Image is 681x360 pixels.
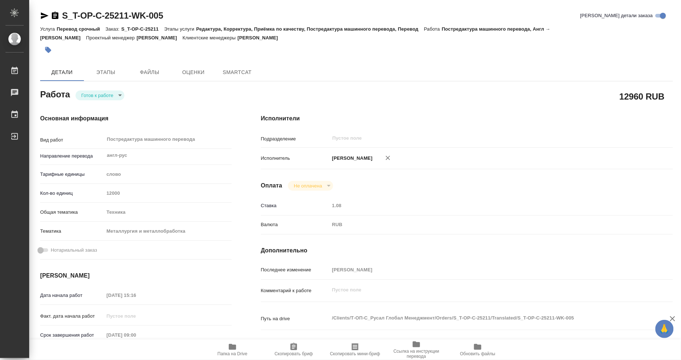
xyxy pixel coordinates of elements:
p: Подразделение [261,135,330,143]
input: Пустое поле [332,134,622,143]
a: S_T-OP-C-25211-WK-005 [62,11,163,20]
button: Удалить исполнителя [380,150,396,166]
div: Готов к работе [76,90,124,100]
h2: Работа [40,87,70,100]
div: Готов к работе [288,181,333,191]
span: Детали [45,68,80,77]
button: Скопировать ссылку для ЯМессенджера [40,11,49,20]
span: Этапы [88,68,123,77]
span: Скопировать бриф [274,351,313,356]
span: Файлы [132,68,167,77]
h4: Исполнители [261,114,673,123]
p: [PERSON_NAME] [330,155,373,162]
input: Пустое поле [104,311,168,321]
input: Пустое поле [104,330,168,340]
span: Ссылка на инструкции перевода [390,349,443,359]
button: Ссылка на инструкции перевода [386,340,447,360]
h4: [PERSON_NAME] [40,271,232,280]
h4: Оплата [261,181,282,190]
p: Путь на drive [261,315,330,322]
p: Услуга [40,26,57,32]
p: Тарифные единицы [40,171,104,178]
button: Добавить тэг [40,42,56,58]
p: Валюта [261,221,330,228]
p: Редактура, Корректура, Приёмка по качеству, Постредактура машинного перевода, Перевод [196,26,424,32]
p: Перевод срочный [57,26,105,32]
input: Пустое поле [330,264,639,275]
span: 🙏 [658,321,671,337]
span: Оценки [176,68,211,77]
p: Срок завершения работ [40,332,104,339]
p: Работа [424,26,442,32]
p: Заказ: [105,26,121,32]
p: Последнее изменение [261,266,330,274]
p: Вид работ [40,136,104,144]
span: Обновить файлы [460,351,496,356]
p: Тематика [40,228,104,235]
div: Техника [104,206,232,218]
p: Комментарий к работе [261,287,330,294]
input: Пустое поле [330,200,639,211]
button: Не оплачена [292,183,324,189]
button: Готов к работе [79,92,116,98]
span: Папка на Drive [218,351,247,356]
p: Этапы услуги [164,26,196,32]
button: Обновить файлы [447,340,508,360]
span: [PERSON_NAME] детали заказа [580,12,653,19]
button: Скопировать бриф [263,340,324,360]
button: Скопировать мини-бриф [324,340,386,360]
button: 🙏 [655,320,674,338]
p: Дата начала работ [40,292,104,299]
p: Кол-во единиц [40,190,104,197]
p: [PERSON_NAME] [238,35,284,40]
button: Папка на Drive [202,340,263,360]
button: Скопировать ссылку [51,11,59,20]
p: S_T-OP-C-25211 [121,26,164,32]
h2: 12960 RUB [619,90,665,102]
span: Скопировать мини-бриф [330,351,380,356]
span: SmartCat [220,68,255,77]
div: слово [104,168,232,181]
p: Исполнитель [261,155,330,162]
input: Пустое поле [104,290,168,301]
div: Металлургия и металлобработка [104,225,232,237]
div: RUB [330,218,639,231]
textarea: /Clients/Т-ОП-С_Русал Глобал Менеджмент/Orders/S_T-OP-C-25211/Translated/S_T-OP-C-25211-WK-005 [330,312,639,324]
h4: Основная информация [40,114,232,123]
p: Факт. дата начала работ [40,313,104,320]
p: Общая тематика [40,209,104,216]
p: Проектный менеджер [86,35,136,40]
p: Клиентские менеджеры [182,35,238,40]
p: Ставка [261,202,330,209]
span: Нотариальный заказ [51,247,97,254]
p: Направление перевода [40,152,104,160]
h4: Дополнительно [261,246,673,255]
p: [PERSON_NAME] [136,35,182,40]
input: Пустое поле [104,188,232,198]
